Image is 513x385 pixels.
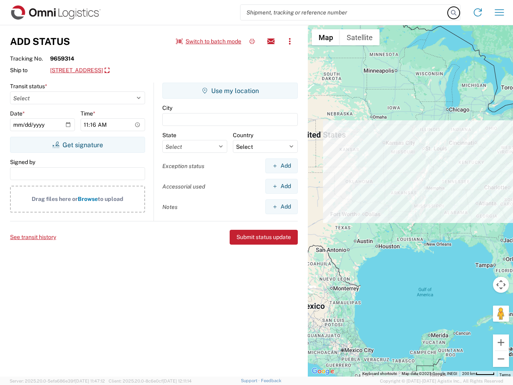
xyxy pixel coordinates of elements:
[265,179,298,194] button: Add
[10,231,56,244] button: See transit history
[10,83,47,90] label: Transit status
[312,29,340,45] button: Show street map
[162,162,204,170] label: Exception status
[340,29,380,45] button: Show satellite imagery
[493,334,509,351] button: Zoom in
[493,277,509,293] button: Map camera controls
[81,110,95,117] label: Time
[176,35,241,48] button: Switch to batch mode
[233,132,253,139] label: Country
[10,158,35,166] label: Signed by
[10,36,70,47] h3: Add Status
[310,366,336,377] img: Google
[499,373,511,377] a: Terms
[261,378,281,383] a: Feedback
[402,371,457,376] span: Map data ©2025 Google, INEGI
[380,377,503,385] span: Copyright © [DATE]-[DATE] Agistix Inc., All Rights Reserved
[162,83,298,99] button: Use my location
[109,379,192,383] span: Client: 2025.20.0-8c6e0cf
[32,196,78,202] span: Drag files here or
[493,351,509,367] button: Zoom out
[10,110,25,117] label: Date
[10,137,145,153] button: Get signature
[460,371,497,377] button: Map Scale: 200 km per 43 pixels
[10,55,50,62] span: Tracking No.
[162,203,178,211] label: Notes
[265,199,298,214] button: Add
[75,379,105,383] span: [DATE] 11:47:12
[162,183,205,190] label: Accessorial used
[50,64,109,77] a: [STREET_ADDRESS]
[265,158,298,173] button: Add
[162,104,172,111] label: City
[98,196,123,202] span: to upload
[240,5,448,20] input: Shipment, tracking or reference number
[50,55,74,62] strong: 9659314
[10,379,105,383] span: Server: 2025.20.0-5efa686e39f
[163,379,192,383] span: [DATE] 12:11:14
[493,306,509,322] button: Drag Pegman onto the map to open Street View
[310,366,336,377] a: Open this area in Google Maps (opens a new window)
[230,230,298,245] button: Submit status update
[162,132,176,139] label: State
[462,371,476,376] span: 200 km
[362,371,397,377] button: Keyboard shortcuts
[241,378,261,383] a: Support
[78,196,98,202] span: Browse
[10,67,50,74] span: Ship to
